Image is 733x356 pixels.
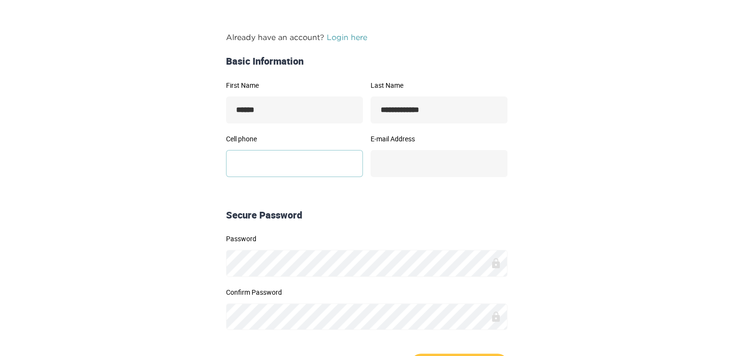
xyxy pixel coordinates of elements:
[226,136,363,142] label: Cell phone
[371,82,507,89] label: Last Name
[327,33,367,41] a: Login here
[226,82,363,89] label: First Name
[371,136,507,142] label: E-mail Address
[222,208,511,222] div: Secure Password
[226,235,507,242] label: Password
[226,289,507,296] label: Confirm Password
[222,55,511,68] div: Basic Information
[226,31,507,43] p: Already have an account?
